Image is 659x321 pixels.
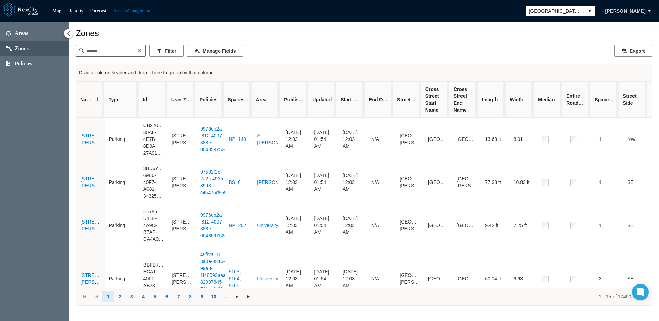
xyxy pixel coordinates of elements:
td: CB220FB5-30AE-4E7B-8D0A-27A9142BFB67 [139,118,168,161]
td: SE [623,247,652,311]
span: Street Name [397,96,417,103]
a: Map [52,8,61,13]
td: [DATE] 12:03 AM [338,247,367,311]
span: Filter [165,48,176,54]
td: 3BD67B0B-69E0-40F7-A081-34325641B8E5 [139,161,168,204]
a: St [PERSON_NAME] [257,132,297,146]
a: [STREET_ADDRESS][PERSON_NAME] [80,272,128,285]
a: Go to the last page [243,291,255,302]
td: [DATE] 01:54 AM [310,204,338,247]
td: N/A [367,204,396,247]
td: [DATE] 01:54 AM [310,161,338,204]
td: SE [623,204,652,247]
td: [DATE] 01:54 AM [310,118,338,161]
a: [STREET_ADDRESS][PERSON_NAME] [80,219,128,231]
a: University [257,275,278,282]
span: Area [256,96,266,103]
a: undefined 3 [126,291,138,302]
button: select [584,6,595,16]
td: 77.33 ft [481,161,509,204]
td: [GEOGRAPHIC_DATA][PERSON_NAME] [395,161,424,204]
span: Cross Street Start Name [425,86,445,113]
img: policies.svg [6,61,10,66]
a: [PERSON_NAME] [257,179,297,186]
td: 1 [595,161,623,204]
td: [GEOGRAPHIC_DATA] [424,204,453,247]
span: Areas [14,30,28,37]
div: 1 - 15 of 17490 items [260,293,644,300]
a: 5164, [229,275,241,282]
a: NP_262 [229,222,246,229]
span: , [240,269,241,275]
span: Cross Street End Name [454,86,474,113]
td: Parking [105,204,139,247]
button: Filter [149,45,184,57]
td: [GEOGRAPHIC_DATA] [453,204,481,247]
span: Export [630,48,645,54]
a: undefined 2 [114,291,126,302]
td: 10.83 ft [509,161,538,204]
td: [GEOGRAPHIC_DATA][PERSON_NAME] [395,204,424,247]
span: Policies [14,60,32,67]
td: N/A [367,247,396,311]
span: [PERSON_NAME] [605,8,646,14]
button: Manage Fields [187,45,243,57]
span: Name [80,96,92,103]
span: [GEOGRAPHIC_DATA][PERSON_NAME] [529,8,581,14]
td: 7.25 ft [509,204,538,247]
button: [PERSON_NAME] [598,5,653,17]
td: Parking [105,247,139,311]
span: Spaces [228,96,245,103]
span: Space Count [595,96,615,103]
a: Go to the next page [231,291,243,302]
a: 5163, [229,268,241,275]
td: E5795563-D11E-4A9C-B7AF-DA4A0B3D6ED3 [139,204,168,247]
a: undefined 10 [208,291,220,302]
div: Zones [76,29,652,38]
a: undefined 6 [161,291,173,302]
img: zones.svg [6,46,12,51]
a: undefined 5 [149,291,161,302]
a: undefined 1 [102,291,114,302]
a: undefined 9 [196,291,208,302]
a: BS_6 [229,179,241,186]
td: [DATE] 12:03 AM [338,118,367,161]
img: areas.svg [6,31,12,36]
a: 45fbc910-8a0e-4815-99a8-1f48593aaa73 [200,251,231,279]
td: NW [623,118,652,161]
span: Length [482,96,498,103]
td: 1 [595,118,623,161]
span: Width [510,96,523,103]
a: [STREET_ADDRESS][PERSON_NAME] [80,133,128,145]
span: Type [109,96,120,103]
a: 5166 [229,282,240,289]
td: [GEOGRAPHIC_DATA] [424,161,453,204]
span: Start Date [341,96,361,103]
td: [GEOGRAPHIC_DATA] [424,118,453,161]
span: Entire Roadway [566,93,586,106]
td: Parking [105,161,139,204]
td: [DATE] 12:03 AM [282,204,310,247]
a: 97582f2e-2a2c-4935-89d3-c45475d55968 [200,168,232,196]
a: NP_140 [229,136,246,143]
a: [STREET_ADDRESS][PERSON_NAME] [80,176,128,188]
span: Street Side [623,93,643,106]
span: Policies [200,96,218,103]
a: undefined 7 [173,291,184,302]
td: 9.42 ft [481,204,509,247]
span: End Date [369,96,389,103]
a: Forecast [90,8,106,13]
div: Drag a column header and drop it here to group by that column [79,66,649,79]
td: 13.68 ft [481,118,509,161]
a: undefined 8 [184,291,196,302]
td: [DATE] 12:03 AM [338,161,367,204]
td: 1 [595,204,623,247]
td: [STREET_ADDRESS][PERSON_NAME] [168,247,196,311]
td: N/A [367,161,396,204]
span: Id [143,96,147,103]
a: University [257,222,278,229]
span: Published [284,96,304,103]
td: [STREET_ADDRESS][PERSON_NAME] [168,161,196,204]
td: [DATE] 12:03 AM [338,204,367,247]
td: [DATE] 12:03 AM [282,161,310,204]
